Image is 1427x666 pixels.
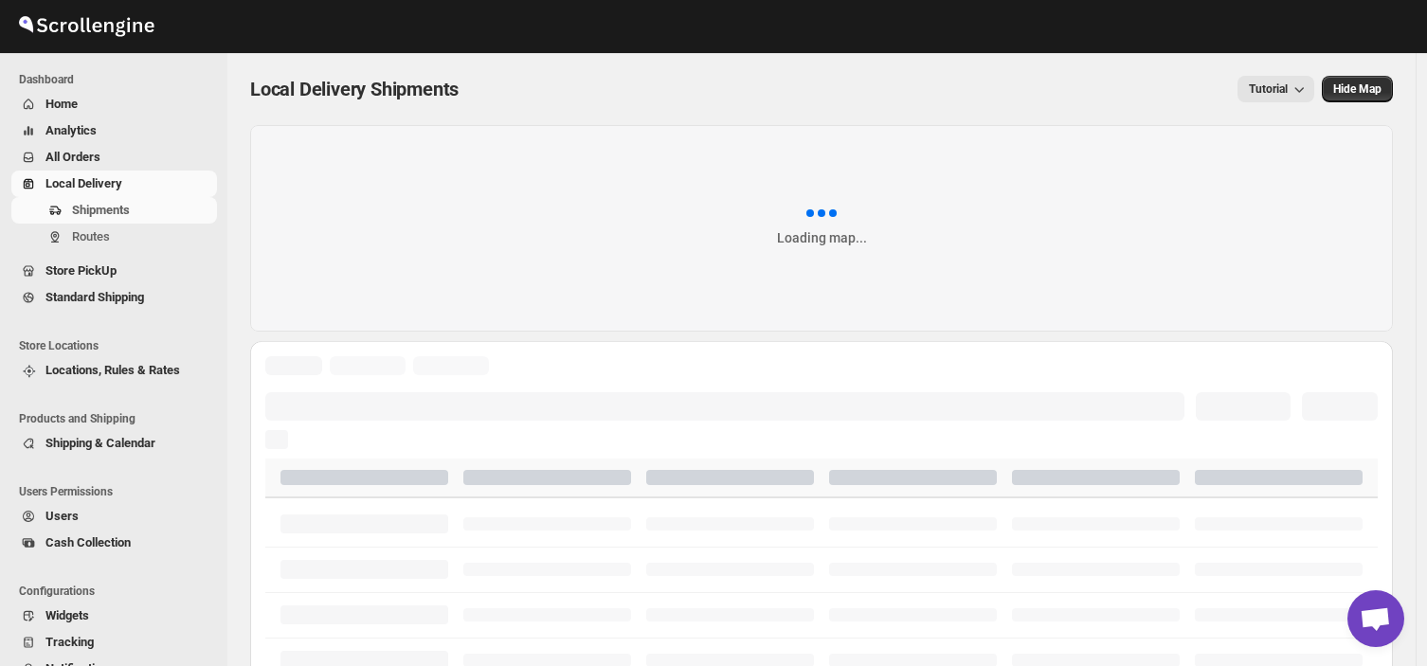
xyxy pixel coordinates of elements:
span: Widgets [45,608,89,622]
span: Shipping & Calendar [45,436,155,450]
button: Map action label [1322,76,1393,102]
button: Home [11,91,217,117]
span: Local Delivery Shipments [250,78,459,100]
span: Home [45,97,78,111]
span: Routes [72,229,110,243]
span: Store PickUp [45,263,117,278]
span: Products and Shipping [19,411,218,426]
span: Users Permissions [19,484,218,499]
span: Dashboard [19,72,218,87]
span: All Orders [45,150,100,164]
span: Store Locations [19,338,218,353]
button: Users [11,503,217,530]
span: Configurations [19,584,218,599]
span: Cash Collection [45,535,131,549]
button: Tutorial [1237,76,1314,102]
span: Users [45,509,79,523]
span: Standard Shipping [45,290,144,304]
span: Tutorial [1249,82,1288,96]
a: Open chat [1347,590,1404,647]
button: All Orders [11,144,217,171]
button: Shipments [11,197,217,224]
span: Hide Map [1333,81,1382,97]
button: Locations, Rules & Rates [11,357,217,384]
span: Shipments [72,203,130,217]
button: Routes [11,224,217,250]
button: Shipping & Calendar [11,430,217,457]
span: Locations, Rules & Rates [45,363,180,377]
button: Analytics [11,117,217,144]
div: Loading map... [777,228,867,247]
button: Tracking [11,629,217,656]
button: Widgets [11,603,217,629]
span: Analytics [45,123,97,137]
span: Tracking [45,635,94,649]
button: Cash Collection [11,530,217,556]
span: Local Delivery [45,176,122,190]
